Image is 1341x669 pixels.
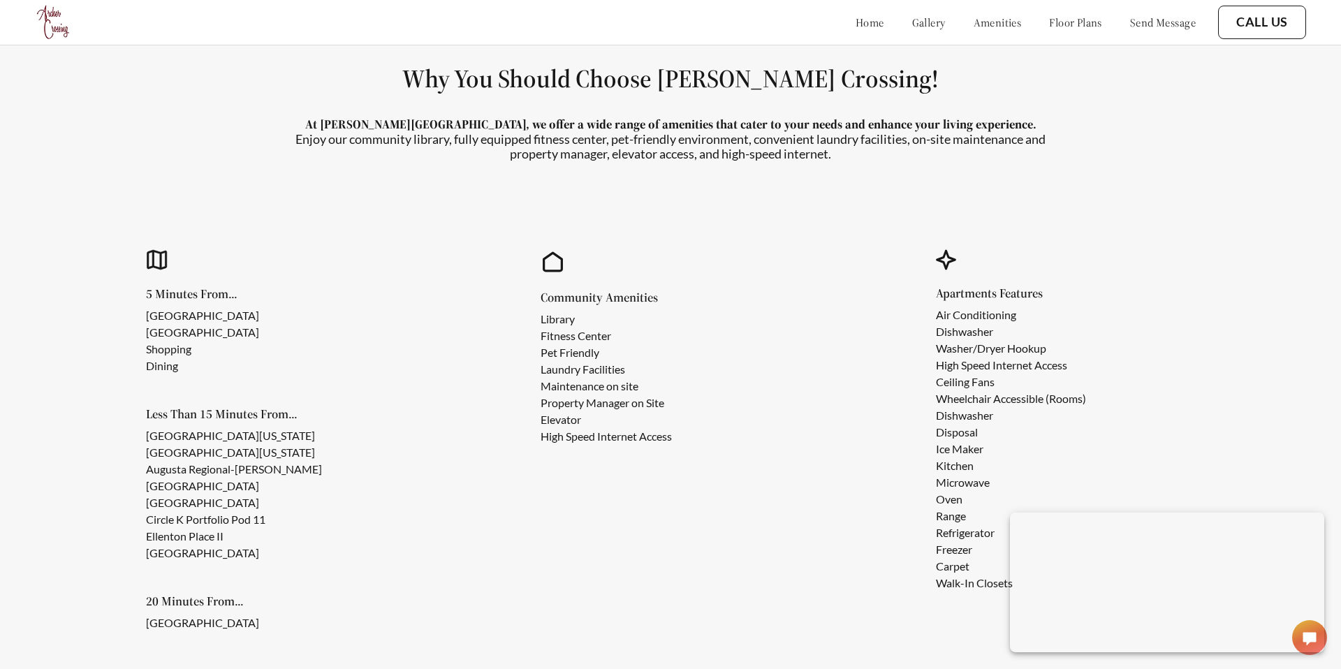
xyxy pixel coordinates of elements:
a: amenities [974,15,1022,29]
li: [GEOGRAPHIC_DATA] [146,494,432,511]
li: Pet Friendly [541,344,672,361]
li: Elevator [541,411,672,428]
li: Disposal [936,424,1086,441]
h1: Why You Should Choose [PERSON_NAME] Crossing! [34,63,1307,94]
li: Ceiling Fans [936,374,1086,390]
li: High Speed Internet Access [541,428,672,445]
li: Range [936,508,1086,524]
h5: Community Amenities [541,291,694,304]
li: Oven [936,491,1086,508]
li: [GEOGRAPHIC_DATA] [146,307,259,324]
a: gallery [912,15,946,29]
li: Refrigerator [936,524,1086,541]
li: Library [541,311,672,328]
a: floor plans [1049,15,1102,29]
li: [GEOGRAPHIC_DATA] [146,545,432,561]
h5: Apartments Features [936,287,1108,300]
button: Call Us [1218,6,1306,39]
img: logo.png [35,3,73,41]
li: Dining [146,358,259,374]
p: At [PERSON_NAME][GEOGRAPHIC_DATA], we offer a wide range of amenities that cater to your needs an... [286,117,1055,132]
h5: Less Than 15 Minutes From... [146,408,454,420]
p: Enjoy our community library, fully equipped fitness center, pet-friendly environment, convenient ... [286,132,1055,162]
li: Ice Maker [936,441,1086,457]
a: Call Us [1236,15,1288,30]
li: Microwave [936,474,1086,491]
li: Circle K Portfolio Pod 11 [146,511,432,528]
a: home [856,15,884,29]
li: [GEOGRAPHIC_DATA][US_STATE] [146,444,432,461]
li: [GEOGRAPHIC_DATA] [146,324,259,341]
li: [GEOGRAPHIC_DATA][US_STATE] [146,427,432,444]
li: Maintenance on site [541,378,672,395]
li: Washer/Dryer Hookup [936,340,1086,357]
li: Ellenton Place II [146,528,432,545]
li: Dishwasher [936,323,1086,340]
li: Freezer [936,541,1086,558]
li: Shopping [146,341,259,358]
li: Air Conditioning [936,307,1086,323]
li: Walk-In Closets [936,575,1086,591]
li: Wheelchair Accessible (Rooms) [936,390,1086,407]
li: [GEOGRAPHIC_DATA] [146,615,259,631]
h5: 5 Minutes From... [146,288,281,300]
li: Property Manager on Site [541,395,672,411]
li: Carpet [936,558,1086,575]
li: Kitchen [936,457,1086,474]
h5: 20 Minutes From... [146,595,281,608]
li: Fitness Center [541,328,672,344]
li: Laundry Facilities [541,361,672,378]
a: send message [1130,15,1196,29]
li: Augusta Regional-[PERSON_NAME][GEOGRAPHIC_DATA] [146,461,432,494]
li: Dishwasher [936,407,1086,424]
li: High Speed Internet Access [936,357,1086,374]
